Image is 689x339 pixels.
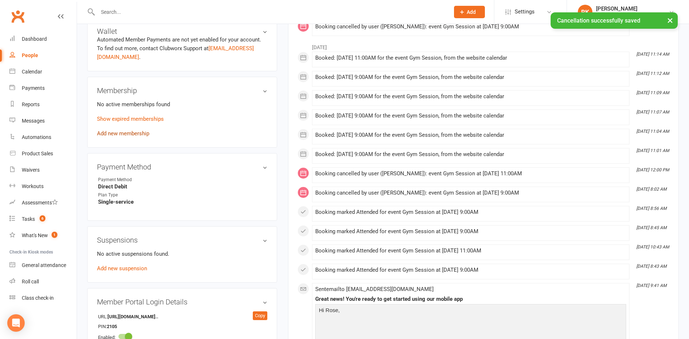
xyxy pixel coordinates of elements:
span: Add [467,9,476,15]
div: Roll call [22,279,39,284]
div: RK [578,5,592,19]
div: Booking marked Attended for event Gym Session at [DATE] 9:00AM [315,228,626,235]
h3: Membership [97,87,267,95]
p: No active suspensions found. [97,250,267,258]
div: Uniting Seniors Gym Chatswood [596,12,669,19]
i: [DATE] 11:14 AM [636,52,669,57]
a: Automations [9,129,77,145]
a: Dashboard [9,31,77,47]
h3: Suspensions [97,236,267,244]
strong: Single-service [98,199,267,205]
i: [DATE] 11:09 AM [636,90,669,95]
div: Booked: [DATE] 9:00AM for the event Gym Session, from the website calendar [315,113,626,119]
p: No active memberships found [97,100,267,109]
i: [DATE] 11:07 AM [636,109,669,115]
i: [DATE] 9:41 AM [636,283,666,288]
input: Search... [96,7,445,17]
a: Tasks 6 [9,211,77,227]
i: [DATE] 11:12 AM [636,71,669,76]
div: Open Intercom Messenger [7,314,25,332]
a: Add new suspension [97,265,147,272]
no-payment-system: Automated Member Payments are not yet enabled for your account. To find out more, contact Clubwor... [97,36,261,60]
strong: [URL][DOMAIN_NAME].. [108,313,158,321]
div: Booking marked Attended for event Gym Session at [DATE] 9:00AM [315,267,626,273]
div: Booked: [DATE] 11:00AM for the event Gym Session, from the website calendar [315,55,626,61]
div: Copy [253,311,267,320]
div: Automations [22,134,51,140]
div: Messages [22,118,45,124]
a: Calendar [9,64,77,80]
i: [DATE] 8:56 AM [636,206,666,211]
div: Class check-in [22,295,54,301]
button: × [664,12,677,28]
a: Product Sales [9,145,77,162]
div: Reports [22,101,40,107]
a: Waivers [9,162,77,178]
div: Workouts [22,183,44,189]
div: Plan Type [98,192,158,199]
div: What's New [22,232,48,238]
div: General attendance [22,262,66,268]
span: 6 [40,215,45,222]
i: [DATE] 8:43 AM [636,264,666,269]
a: Assessments [9,195,77,211]
a: [EMAIL_ADDRESS][DOMAIN_NAME] [97,45,254,60]
i: [DATE] 12:00 PM [636,167,669,172]
a: Payments [9,80,77,96]
div: Product Sales [22,151,53,156]
div: Payment Method [98,176,158,183]
span: Settings [515,4,535,20]
div: Booking marked Attended for event Gym Session at [DATE] 11:00AM [315,248,626,254]
a: Clubworx [9,7,27,25]
a: Messages [9,113,77,129]
i: [DATE] 8:45 AM [636,225,666,230]
span: 1 [52,232,57,238]
li: URL: [97,311,267,322]
div: Calendar [22,69,42,75]
div: Booked: [DATE] 9:00AM for the event Gym Session, from the website calendar [315,74,626,80]
div: Booked: [DATE] 9:00AM for the event Gym Session, from the website calendar [315,93,626,100]
div: Assessments [22,200,58,206]
div: Tasks [22,216,35,222]
a: Show expired memberships [97,116,164,122]
i: [DATE] 11:01 AM [636,148,669,153]
button: Add [454,6,485,18]
div: Dashboard [22,36,47,42]
strong: 2105 [107,323,149,331]
i: [DATE] 10:43 AM [636,244,669,250]
div: Cancellation successfully saved [551,12,678,29]
a: Workouts [9,178,77,195]
div: Booking cancelled by user ([PERSON_NAME]): event Gym Session at [DATE] 9:00AM [315,190,626,196]
div: Booked: [DATE] 9:00AM for the event Gym Session, from the website calendar [315,132,626,138]
p: Hi Rose, [317,306,624,316]
a: People [9,47,77,64]
div: Booking cancelled by user ([PERSON_NAME]): event Gym Session at [DATE] 11:00AM [315,171,626,177]
a: Class kiosk mode [9,290,77,306]
div: Great news! You're ready to get started using our mobile app [315,296,626,302]
span: Sent email to [EMAIL_ADDRESS][DOMAIN_NAME] [315,286,434,292]
div: Booking marked Attended for event Gym Session at [DATE] 9:00AM [315,209,626,215]
a: Add new membership [97,130,149,137]
div: Waivers [22,167,40,173]
h3: Member Portal Login Details [97,298,267,306]
h3: Payment Method [97,163,267,171]
li: [DATE] [297,40,669,51]
div: People [22,52,38,58]
div: [PERSON_NAME] [596,5,669,12]
i: [DATE] 8:02 AM [636,187,666,192]
div: Booked: [DATE] 9:00AM for the event Gym Session, from the website calendar [315,151,626,157]
i: [DATE] 11:04 AM [636,129,669,134]
a: Reports [9,96,77,113]
a: Roll call [9,274,77,290]
li: PIN: [97,321,267,331]
a: General attendance kiosk mode [9,257,77,274]
a: What's New1 [9,227,77,244]
div: Payments [22,85,45,91]
strong: Direct Debit [98,183,267,190]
